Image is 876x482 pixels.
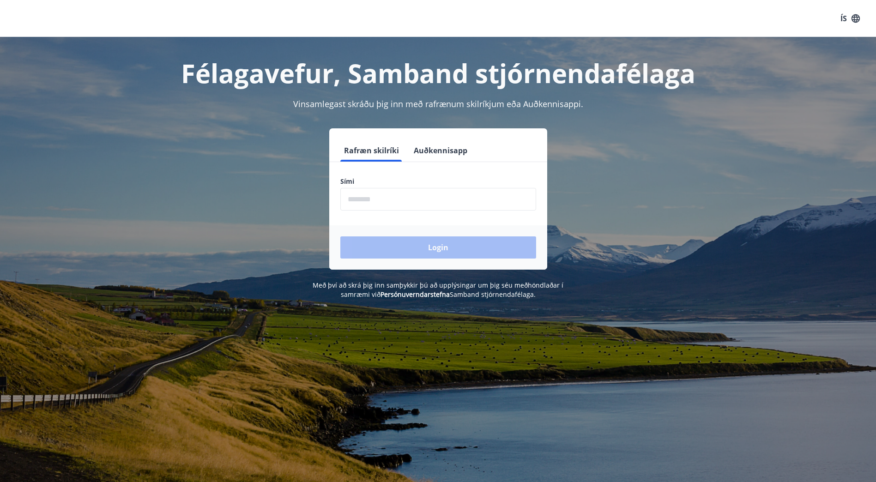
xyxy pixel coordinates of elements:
a: Persónuverndarstefna [381,290,450,299]
span: Með því að skrá þig inn samþykkir þú að upplýsingar um þig séu meðhöndlaðar í samræmi við Samband... [313,281,563,299]
h1: Félagavefur, Samband stjórnendafélaga [117,55,760,90]
label: Sími [340,177,536,186]
button: Auðkennisapp [410,139,471,162]
span: Vinsamlegast skráðu þig inn með rafrænum skilríkjum eða Auðkennisappi. [293,98,583,109]
button: ÍS [835,10,865,27]
button: Rafræn skilríki [340,139,403,162]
